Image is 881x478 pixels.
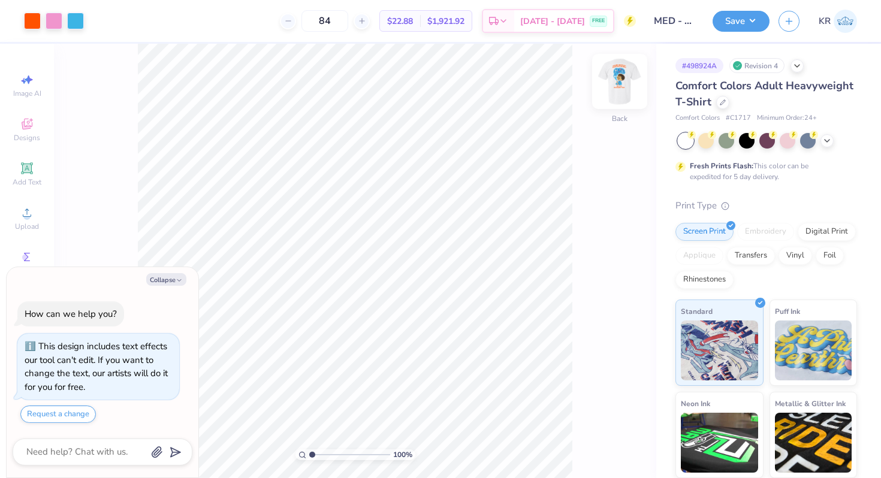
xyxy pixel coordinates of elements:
[757,113,817,123] span: Minimum Order: 24 +
[775,413,852,473] img: Metallic & Glitter Ink
[146,273,186,286] button: Collapse
[819,14,831,28] span: KR
[301,10,348,32] input: – –
[675,58,723,73] div: # 498924A
[775,305,800,317] span: Puff Ink
[737,223,794,241] div: Embroidery
[681,320,758,380] img: Standard
[681,413,758,473] img: Neon Ink
[20,406,96,423] button: Request a change
[675,199,857,213] div: Print Type
[690,161,753,171] strong: Fresh Prints Flash:
[775,320,852,380] img: Puff Ink
[675,247,723,265] div: Applique
[25,340,168,393] div: This design includes text effects our tool can't edit. If you want to change the text, our artist...
[427,15,464,28] span: $1,921.92
[612,113,627,124] div: Back
[13,177,41,187] span: Add Text
[816,247,844,265] div: Foil
[681,305,713,317] span: Standard
[726,113,751,123] span: # C1717
[387,15,413,28] span: $22.88
[779,247,812,265] div: Vinyl
[798,223,856,241] div: Digital Print
[729,58,785,73] div: Revision 4
[596,58,644,105] img: Back
[645,9,704,33] input: Untitled Design
[393,449,412,460] span: 100 %
[775,397,846,410] span: Metallic & Glitter Ink
[25,308,117,320] div: How can we help you?
[727,247,775,265] div: Transfers
[713,11,770,32] button: Save
[675,78,853,109] span: Comfort Colors Adult Heavyweight T-Shirt
[15,222,39,231] span: Upload
[13,89,41,98] span: Image AI
[675,271,734,289] div: Rhinestones
[14,133,40,143] span: Designs
[834,10,857,33] img: Kaylee Rivera
[819,10,857,33] a: KR
[690,161,837,182] div: This color can be expedited for 5 day delivery.
[520,15,585,28] span: [DATE] - [DATE]
[592,17,605,25] span: FREE
[675,223,734,241] div: Screen Print
[675,113,720,123] span: Comfort Colors
[681,397,710,410] span: Neon Ink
